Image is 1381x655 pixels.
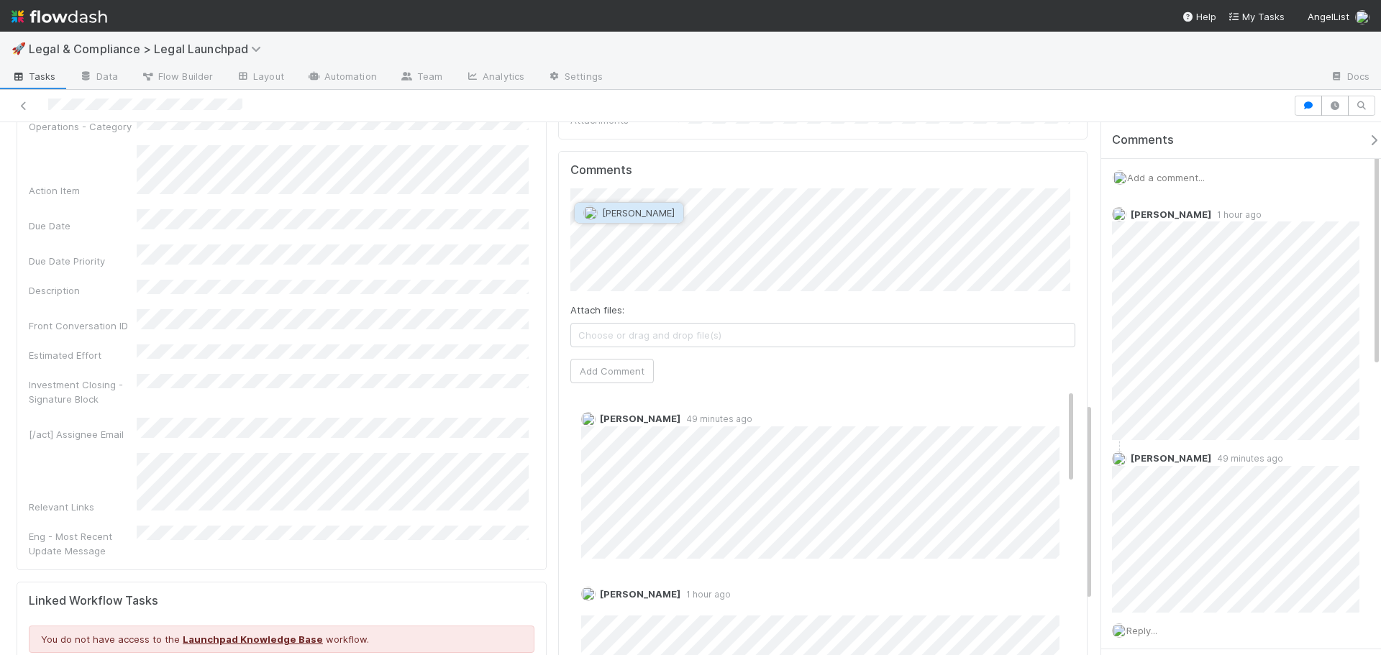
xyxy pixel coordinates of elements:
span: [PERSON_NAME] [1131,452,1211,464]
h5: Linked Workflow Tasks [29,594,534,608]
span: 1 hour ago [680,589,731,600]
span: [PERSON_NAME] [1131,209,1211,220]
img: avatar_f2899df2-d2b9-483b-a052-ca3b1db2e5e2.png [581,412,596,426]
img: logo-inverted-e16ddd16eac7371096b0.svg [12,4,107,29]
img: avatar_f2899df2-d2b9-483b-a052-ca3b1db2e5e2.png [1112,452,1126,466]
a: Launchpad Knowledge Base [183,633,323,645]
div: Description [29,283,137,298]
a: Flow Builder [129,66,224,89]
div: Investment Closing - Signature Block [29,377,137,406]
div: Action Item [29,183,137,198]
span: 49 minutes ago [1211,453,1283,464]
a: Analytics [454,66,536,89]
div: Operations - Category [29,119,137,134]
div: Due Date Priority [29,254,137,268]
span: 49 minutes ago [680,413,752,424]
div: Front Conversation ID [29,319,137,333]
div: Eng - Most Recent Update Message [29,529,137,558]
h5: Comments [570,163,1076,178]
span: Comments [1112,133,1174,147]
label: Attach files: [570,303,624,317]
span: 🚀 [12,42,26,55]
div: Due Date [29,219,137,233]
span: Reply... [1126,625,1157,636]
a: Data [68,66,129,89]
button: Add Comment [570,359,654,383]
a: Team [388,66,454,89]
div: Help [1182,9,1216,24]
div: You do not have access to the workflow. [29,626,534,653]
span: [PERSON_NAME] [600,413,680,424]
span: [PERSON_NAME] [600,588,680,600]
img: avatar_ba76ddef-3fd0-4be4-9bc3-126ad567fcd5.png [1112,207,1126,221]
a: Docs [1318,66,1381,89]
span: [PERSON_NAME] [602,207,675,219]
img: avatar_ba76ddef-3fd0-4be4-9bc3-126ad567fcd5.png [1112,623,1126,638]
img: avatar_ba76ddef-3fd0-4be4-9bc3-126ad567fcd5.png [1355,10,1369,24]
a: My Tasks [1228,9,1285,24]
button: [PERSON_NAME] [575,203,683,223]
a: Automation [296,66,388,89]
img: avatar_ba76ddef-3fd0-4be4-9bc3-126ad567fcd5.png [581,587,596,601]
span: Choose or drag and drop file(s) [571,324,1075,347]
div: [/act] Assignee Email [29,427,137,441]
div: Estimated Effort [29,348,137,362]
span: Tasks [12,69,56,83]
span: Add a comment... [1127,172,1205,183]
div: Relevant Links [29,500,137,514]
a: Layout [224,66,296,89]
span: Flow Builder [141,69,213,83]
span: AngelList [1308,11,1349,22]
img: avatar_f2899df2-d2b9-483b-a052-ca3b1db2e5e2.png [583,206,598,220]
span: Legal & Compliance > Legal Launchpad [29,42,268,56]
span: My Tasks [1228,11,1285,22]
a: Settings [536,66,614,89]
span: 1 hour ago [1211,209,1262,220]
img: avatar_ba76ddef-3fd0-4be4-9bc3-126ad567fcd5.png [1113,170,1127,185]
